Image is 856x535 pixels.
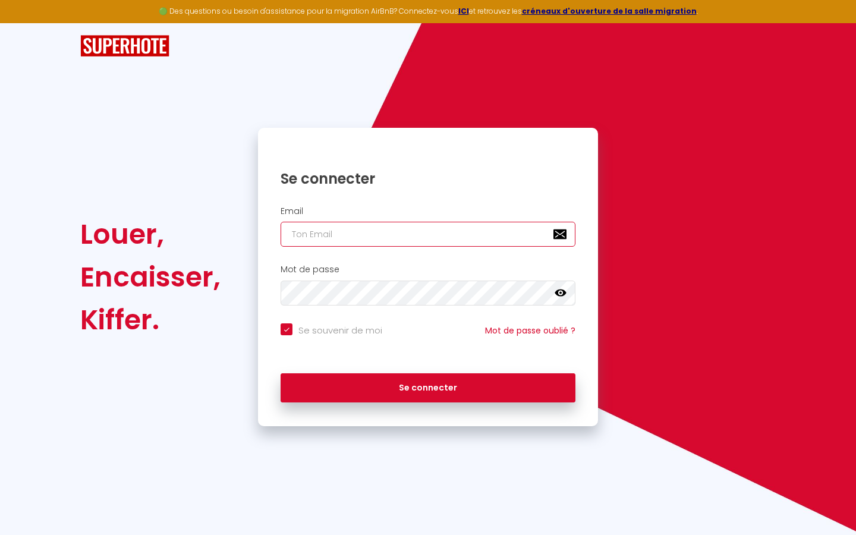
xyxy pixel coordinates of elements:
[485,325,575,336] a: Mot de passe oublié ?
[522,6,697,16] a: créneaux d'ouverture de la salle migration
[281,206,575,216] h2: Email
[281,222,575,247] input: Ton Email
[281,373,575,403] button: Se connecter
[281,265,575,275] h2: Mot de passe
[458,6,469,16] a: ICI
[281,169,575,188] h1: Se connecter
[80,298,221,341] div: Kiffer.
[80,35,169,57] img: SuperHote logo
[80,213,221,256] div: Louer,
[10,5,45,40] button: Ouvrir le widget de chat LiveChat
[80,256,221,298] div: Encaisser,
